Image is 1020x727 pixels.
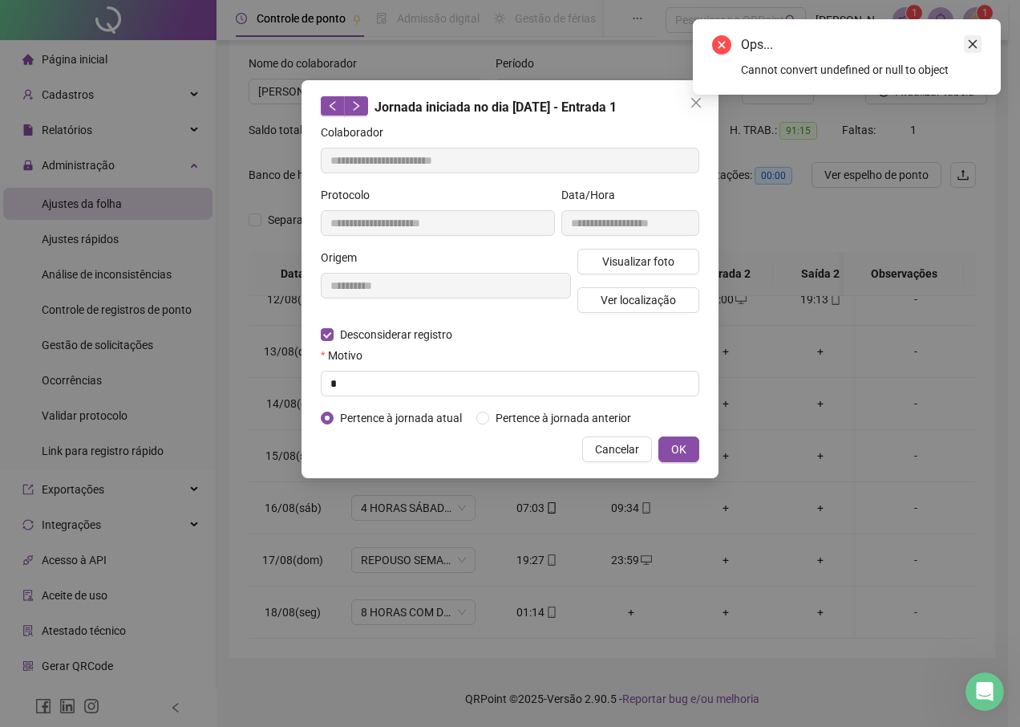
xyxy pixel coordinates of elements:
[741,35,982,55] div: Ops...
[334,409,468,427] span: Pertence à jornada atual
[658,437,699,462] button: OK
[561,186,625,204] label: Data/Hora
[344,96,368,116] button: right
[334,326,459,343] span: Desconsiderar registro
[741,61,982,79] div: Cannot convert undefined or null to object
[671,441,686,458] span: OK
[595,441,639,458] span: Cancelar
[321,96,699,117] div: Jornada iniciada no dia [DATE] - Entrada 1
[965,672,1004,711] iframe: Intercom live chat
[683,90,709,116] button: Close
[321,186,380,204] label: Protocolo
[967,39,978,50] span: close
[577,249,699,274] button: Visualizar foto
[321,124,394,141] label: Colaborador
[602,253,674,270] span: Visualizar foto
[712,35,731,55] span: close-circle
[964,35,982,53] a: Close
[489,409,637,427] span: Pertence à jornada anterior
[601,291,676,309] span: Ver localização
[350,100,362,112] span: right
[577,287,699,313] button: Ver localização
[321,347,373,364] label: Motivo
[690,96,702,109] span: close
[582,437,652,462] button: Cancelar
[327,100,338,112] span: left
[321,249,367,266] label: Origem
[321,96,345,116] button: left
